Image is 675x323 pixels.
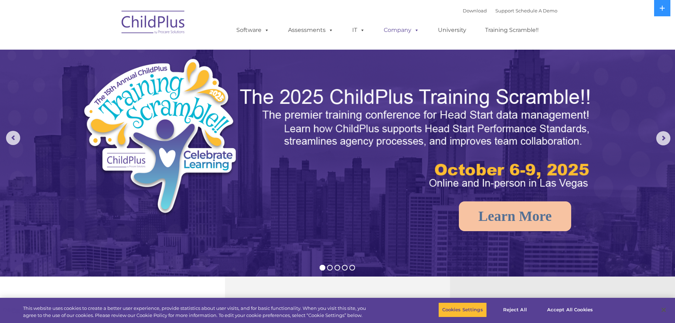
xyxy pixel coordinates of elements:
[377,23,426,37] a: Company
[345,23,372,37] a: IT
[463,8,487,13] a: Download
[99,47,120,52] span: Last name
[229,23,276,37] a: Software
[495,8,514,13] a: Support
[656,302,671,318] button: Close
[118,6,189,41] img: ChildPlus by Procare Solutions
[23,305,371,319] div: This website uses cookies to create a better user experience, provide statistics about user visit...
[478,23,546,37] a: Training Scramble!!
[438,302,487,317] button: Cookies Settings
[99,76,129,81] span: Phone number
[459,201,571,231] a: Learn More
[543,302,597,317] button: Accept All Cookies
[516,8,557,13] a: Schedule A Demo
[431,23,473,37] a: University
[281,23,341,37] a: Assessments
[463,8,557,13] font: |
[493,302,537,317] button: Reject All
